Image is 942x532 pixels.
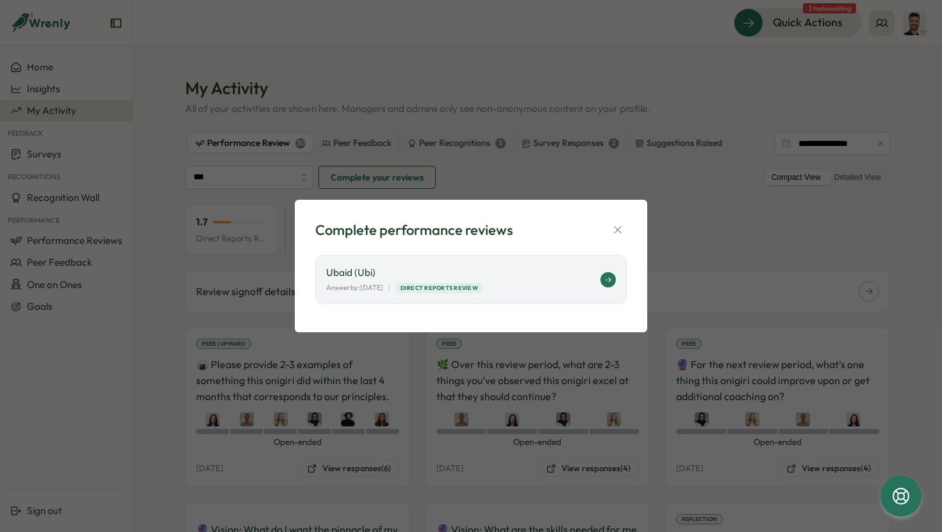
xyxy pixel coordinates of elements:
[315,255,627,304] a: Ubaid (Ubi) Answerby:[DATE]|Direct Reports Review
[326,266,600,280] p: Ubaid (Ubi)
[326,282,383,293] p: Answer by: [DATE]
[315,220,513,240] div: Complete performance reviews
[401,284,478,293] span: Direct Reports Review
[388,282,390,293] p: |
